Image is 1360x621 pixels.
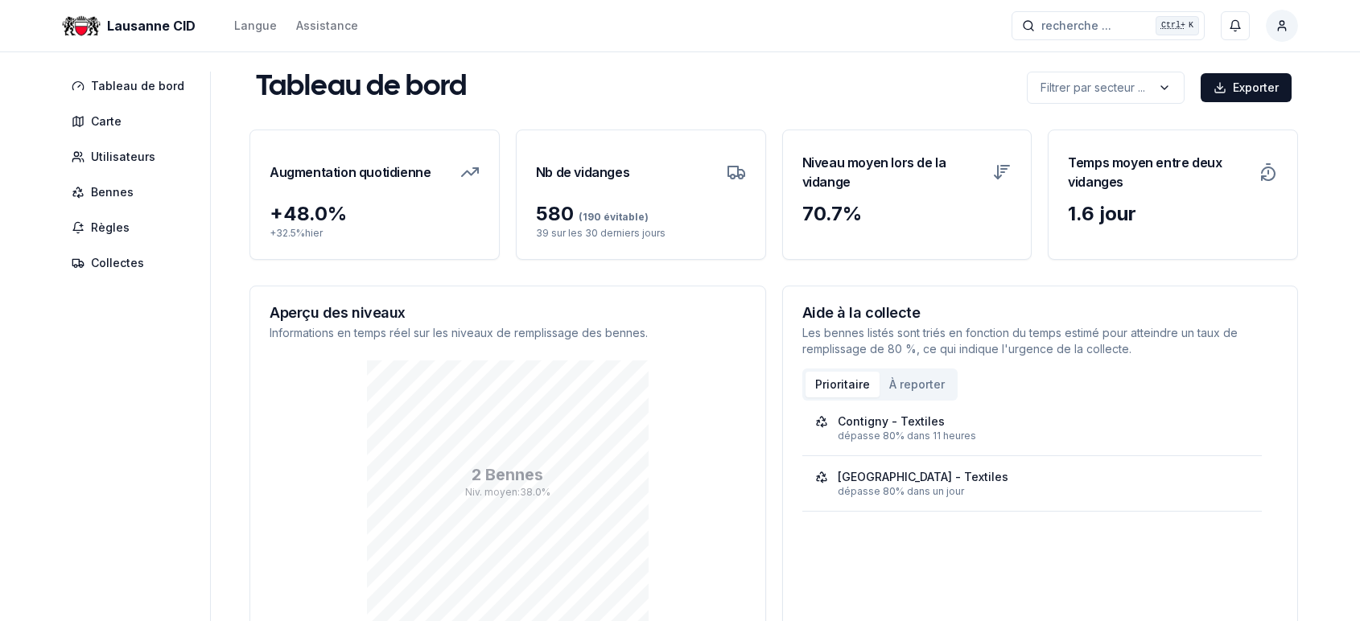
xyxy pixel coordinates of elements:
a: Carte [62,107,200,136]
span: Bennes [91,184,134,200]
h3: Augmentation quotidienne [270,150,431,195]
span: (190 évitable) [574,211,649,223]
div: Langue [234,18,277,34]
h3: Niveau moyen lors de la vidange [802,150,983,195]
a: Lausanne CID [62,16,202,35]
a: Règles [62,213,200,242]
h3: Temps moyen entre deux vidanges [1068,150,1249,195]
a: Assistance [296,16,358,35]
button: À reporter [880,372,954,397]
div: 1.6 jour [1068,201,1278,227]
button: label [1027,72,1185,104]
div: + 48.0 % [270,201,480,227]
h3: Aperçu des niveaux [270,306,746,320]
a: Contigny - Textilesdépasse 80% dans 11 heures [815,413,1250,442]
div: 580 [536,201,746,227]
h3: Nb de vidanges [536,150,629,195]
div: Contigny - Textiles [838,413,945,430]
p: Les bennes listés sont triés en fonction du temps estimé pour atteindre un taux de remplissage de... [802,325,1279,357]
h3: Aide à la collecte [802,306,1279,320]
h1: Tableau de bord [256,72,467,104]
p: 39 sur les 30 derniers jours [536,227,746,240]
span: Tableau de bord [91,78,184,94]
div: [GEOGRAPHIC_DATA] - Textiles [838,469,1008,485]
span: Règles [91,220,130,236]
span: Carte [91,113,122,130]
p: Filtrer par secteur ... [1041,80,1145,96]
div: 70.7 % [802,201,1012,227]
a: [GEOGRAPHIC_DATA] - Textilesdépasse 80% dans un jour [815,469,1250,498]
a: Bennes [62,178,200,207]
p: + 32.5 % hier [270,227,480,240]
span: Lausanne CID [107,16,196,35]
img: Lausanne CID Logo [62,6,101,45]
button: Exporter [1201,73,1292,102]
a: Utilisateurs [62,142,200,171]
span: recherche ... [1041,18,1111,34]
button: Prioritaire [806,372,880,397]
span: Collectes [91,255,144,271]
a: Collectes [62,249,200,278]
button: Langue [234,16,277,35]
div: dépasse 80% dans 11 heures [838,430,1250,442]
button: recherche ...Ctrl+K [1012,11,1205,40]
p: Informations en temps réel sur les niveaux de remplissage des bennes. [270,325,746,341]
a: Tableau de bord [62,72,200,101]
div: dépasse 80% dans un jour [838,485,1250,498]
span: Utilisateurs [91,149,155,165]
